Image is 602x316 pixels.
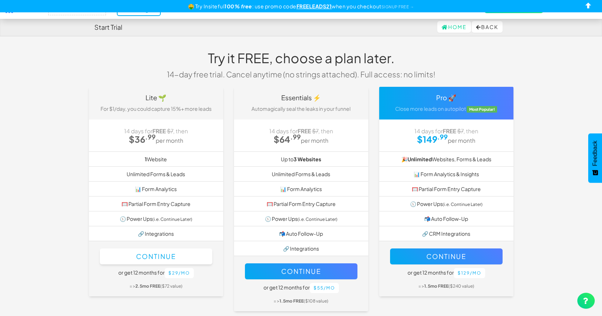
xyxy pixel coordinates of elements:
[448,137,475,144] small: per month
[312,127,318,134] strike: $7
[130,283,183,289] small: = > ($72 value)
[298,216,337,222] small: (i.e. Continue Later)
[437,133,448,141] sup: .99
[100,268,212,278] h5: or get 12 months for
[145,156,147,162] b: 1
[234,151,368,167] li: Up to
[379,211,513,226] li: 📬 Auto Follow-Up
[437,21,471,33] a: Home
[94,24,122,31] h4: Start Trial
[385,94,508,101] h4: Pro 🚀
[414,127,478,134] span: 14 days for , then
[274,134,301,145] strong: $64
[239,105,363,112] p: Automagically seal the leaks in your funnel
[588,133,602,183] button: Feedback - Show survey
[310,283,339,293] button: $55/mo
[89,181,223,197] li: 📊 Form Analytics
[152,216,192,222] small: (i.e. Continue Later)
[239,94,363,101] h4: Essentials ⚡
[390,268,503,278] h5: or get 12 months for
[301,137,328,144] small: per month
[390,248,503,264] button: Continue
[379,196,513,211] li: 🕥 Power Ups
[379,166,513,182] li: 📊 Form Analytics & Insights
[234,241,368,256] li: 🔗 Integrations
[418,283,474,289] small: = > ($240 value)
[279,298,304,304] b: 1.5mo FREE
[294,156,321,162] b: 3 Websites
[234,196,368,211] li: 🥅 Partial Form Entry Capture
[379,226,513,241] li: 🔗 CRM Integrations
[296,3,332,9] u: FREELEADS21
[408,156,432,162] strong: Unlimited
[100,248,212,264] button: Continue
[94,94,218,101] h4: Lite 🌱
[454,268,485,278] button: $129/mo
[89,211,223,226] li: 🕥 Power Ups
[379,181,513,197] li: 🥅 Partial Form Entry Capture
[592,141,598,166] span: Feedback
[165,268,194,278] button: $29/mo
[89,151,223,167] li: Website
[467,106,497,113] span: Most Popular!
[145,133,156,141] sup: .99
[381,4,414,9] a: SIGNUP FREE →
[234,181,368,197] li: 📊 Form Analytics
[269,127,333,134] span: 14 days for , then
[224,3,252,9] b: 100% free
[298,127,311,134] strong: FREE
[89,166,223,182] li: Unlimited Forms & Leads
[129,134,156,145] strong: $36
[457,127,463,134] strike: $7
[234,166,368,182] li: Unlimited Forms & Leads
[156,137,183,144] small: per month
[234,226,368,241] li: 📬 Auto Follow-Up
[274,298,328,304] small: = > ($108 value)
[89,196,223,211] li: 🥅 Partial Form Entry Capture
[379,151,513,167] li: 🎉 Websites, Forms & Leads
[245,263,357,279] button: Continue
[234,211,368,226] li: 🕥 Power Ups
[443,127,456,134] strong: FREE
[152,127,166,134] strong: FREE
[135,283,160,289] b: 2.5mo FREE
[124,127,188,134] span: 14 days for , then
[161,51,441,65] h1: Try it FREE, choose a plan later.
[94,105,218,112] p: For $1/day, you could capture 15%+ more leads
[290,133,301,141] sup: .99
[443,202,483,207] small: (i.e. Continue Later)
[89,226,223,241] li: 🔗 Integrations
[417,134,448,145] strong: $149
[424,283,449,289] b: 1.5mo FREE
[161,69,441,80] p: 14-day free trial. Cancel anytime (no strings attached). Full access: no limits!
[167,127,173,134] strike: $7
[395,105,466,112] span: Close more leads on autopilot
[245,283,357,293] h5: or get 12 months for
[472,21,503,33] button: Back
